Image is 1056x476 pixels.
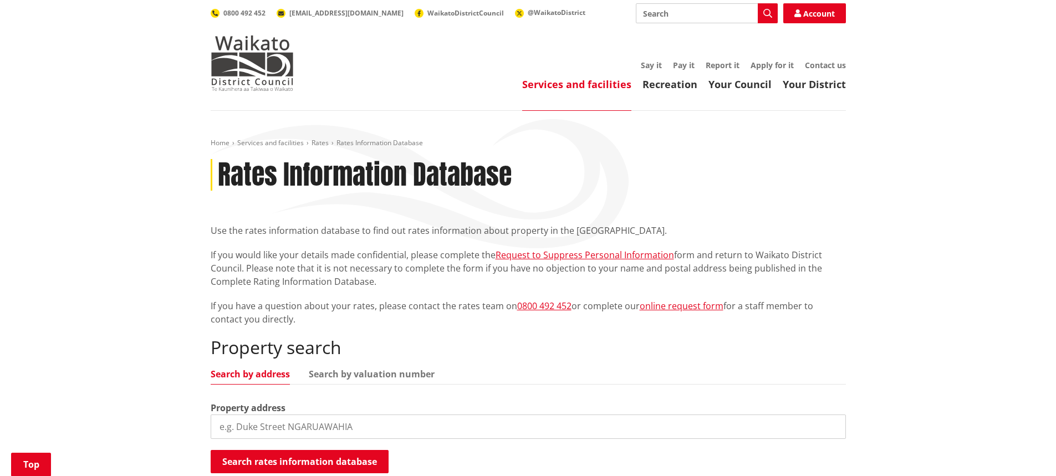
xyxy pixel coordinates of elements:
[211,35,294,91] img: Waikato District Council - Te Kaunihera aa Takiwaa o Waikato
[211,8,266,18] a: 0800 492 452
[783,3,846,23] a: Account
[427,8,504,18] span: WaikatoDistrictCouncil
[237,138,304,147] a: Services and facilities
[528,8,585,17] span: @WaikatoDistrict
[211,337,846,358] h2: Property search
[211,248,846,288] p: If you would like your details made confidential, please complete the form and return to Waikato ...
[223,8,266,18] span: 0800 492 452
[211,401,285,414] label: Property address
[751,60,794,70] a: Apply for it
[636,3,778,23] input: Search input
[522,78,631,91] a: Services and facilities
[708,78,772,91] a: Your Council
[211,139,846,148] nav: breadcrumb
[415,8,504,18] a: WaikatoDistrictCouncil
[211,414,846,439] input: e.g. Duke Street NGARUAWAHIA
[211,450,389,473] button: Search rates information database
[517,300,572,312] a: 0800 492 452
[211,299,846,326] p: If you have a question about your rates, please contact the rates team on or complete our for a s...
[640,300,723,312] a: online request form
[211,224,846,237] p: Use the rates information database to find out rates information about property in the [GEOGRAPHI...
[641,60,662,70] a: Say it
[515,8,585,17] a: @WaikatoDistrict
[309,370,435,378] a: Search by valuation number
[11,453,51,476] a: Top
[312,138,329,147] a: Rates
[277,8,404,18] a: [EMAIL_ADDRESS][DOMAIN_NAME]
[211,138,229,147] a: Home
[706,60,739,70] a: Report it
[289,8,404,18] span: [EMAIL_ADDRESS][DOMAIN_NAME]
[783,78,846,91] a: Your District
[496,249,674,261] a: Request to Suppress Personal Information
[673,60,695,70] a: Pay it
[211,370,290,378] a: Search by address
[805,60,846,70] a: Contact us
[336,138,423,147] span: Rates Information Database
[642,78,697,91] a: Recreation
[218,159,512,191] h1: Rates Information Database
